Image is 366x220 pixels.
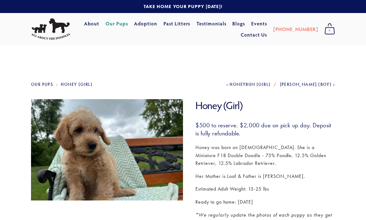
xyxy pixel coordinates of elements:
a: Adoption [134,18,157,29]
p: Estimated Adult Weight: 15-25 lbs [195,185,335,193]
span: Honeybun (Girl) [230,82,270,87]
a: Our Pups [105,18,128,29]
a: 0 items in cart [321,21,338,37]
a: Our Pups [31,82,53,87]
p: Ready to go home: [DATE] [195,198,335,206]
a: [PHONE_NUMBER] [273,24,318,35]
a: Honeybun (Girl) [226,82,271,87]
a: Events [251,18,267,29]
h3: $500 to reserve. $2,000 due on pick up day. Deposit is fully refundable. [195,121,335,137]
span: [PERSON_NAME] (Boy) [280,82,332,87]
span: 0 [324,27,335,35]
a: Testimonials [196,18,226,29]
a: Blogs [232,18,245,29]
a: Contact Us [241,29,267,40]
p: Her Mother is Loaf & Father is [PERSON_NAME]. [195,172,335,180]
img: Honey 10.jpg [31,99,183,213]
img: All About The Doodles [31,18,70,40]
h1: Honey (Girl) [195,99,335,112]
a: [PERSON_NAME] (Boy) [280,82,335,87]
a: Honey (Girl) [61,82,92,87]
a: About [84,18,99,29]
p: Honey was born on [DEMOGRAPHIC_DATA]. She is a Miniature F1B Double Doodle - 75% Poodle, 12.5% Go... [195,143,335,167]
a: Past Litters [163,20,190,27]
